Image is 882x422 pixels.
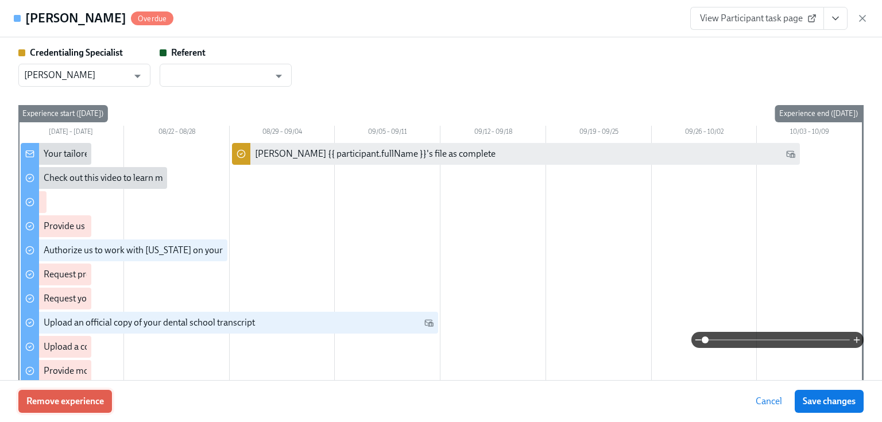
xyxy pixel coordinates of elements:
svg: Work Email [424,318,434,327]
span: View Participant task page [700,13,814,24]
strong: Referent [171,47,206,58]
div: 09/19 – 09/25 [546,126,652,141]
h4: [PERSON_NAME] [25,10,126,27]
button: Remove experience [18,390,112,413]
div: 09/12 – 09/18 [440,126,546,141]
button: Open [129,67,146,85]
div: Check out this video to learn more about the OCC [44,172,235,184]
div: Experience start ([DATE]) [18,105,108,122]
div: Provide more information about your name change [44,365,245,377]
button: Save changes [795,390,864,413]
span: Remove experience [26,396,104,407]
span: Overdue [131,14,173,23]
svg: Work Email [786,149,795,158]
div: Request your JCDNE scores [44,292,153,305]
button: View task page [823,7,848,30]
div: [PERSON_NAME] {{ participant.fullName }}'s file as complete [255,148,496,160]
a: View Participant task page [690,7,824,30]
button: Open [270,67,288,85]
div: Request proof of your {{ participant.regionalExamPassed }} test scores [44,268,318,281]
span: Cancel [756,396,782,407]
button: Cancel [748,390,790,413]
div: Authorize us to work with [US_STATE] on your behalf [44,244,249,257]
div: 08/22 – 08/28 [124,126,230,141]
div: Experience end ([DATE]) [775,105,862,122]
div: 09/05 – 09/11 [335,126,440,141]
div: [DATE] – [DATE] [18,126,124,141]
span: Save changes [803,396,856,407]
strong: Credentialing Specialist [30,47,123,58]
div: Provide us with some extra info for the [US_STATE] state application [44,220,307,233]
div: Upload an official copy of your dental school transcript [44,316,255,329]
div: Your tailored to-do list for [US_STATE] credentialing [44,148,245,160]
div: 10/03 – 10/09 [757,126,862,141]
div: 09/26 – 10/02 [652,126,757,141]
div: 08/29 – 09/04 [230,126,335,141]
